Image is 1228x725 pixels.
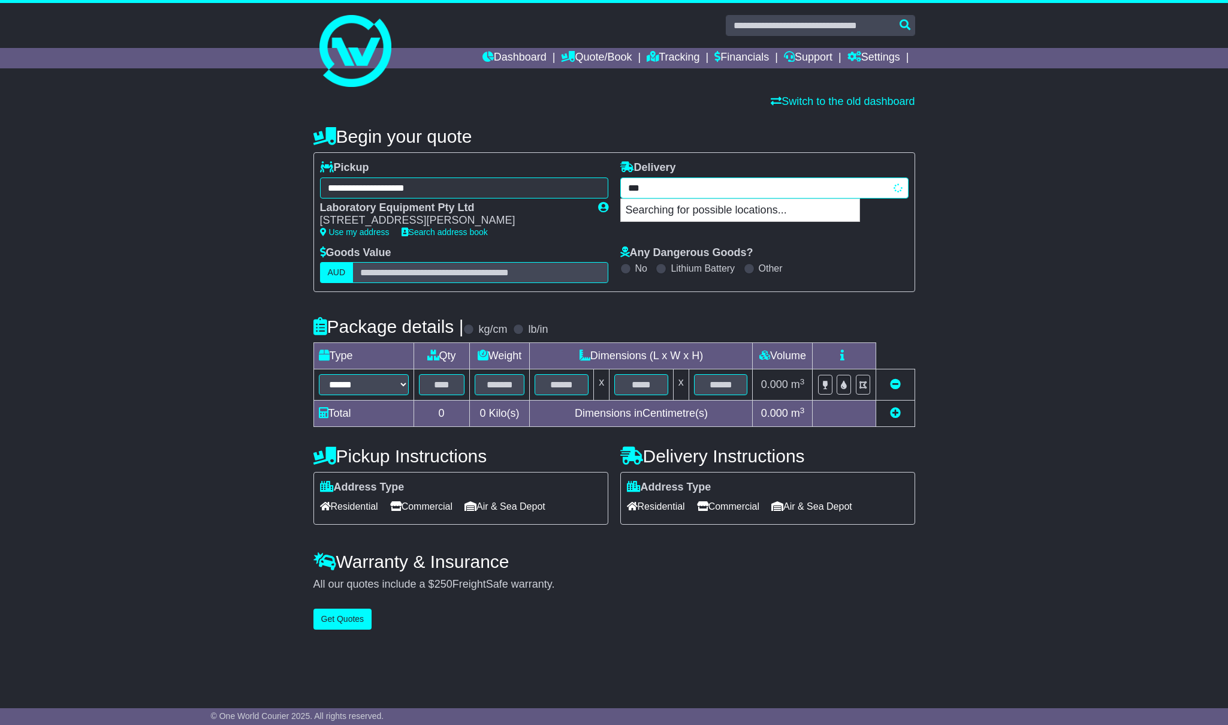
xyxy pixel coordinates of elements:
td: Dimensions (L x W x H) [530,343,753,369]
a: Switch to the old dashboard [771,95,915,107]
span: Residential [320,497,378,516]
label: Pickup [320,161,369,175]
a: Use my address [320,227,390,237]
a: Dashboard [482,48,547,68]
a: Tracking [647,48,699,68]
div: All our quotes include a $ FreightSafe warranty. [313,578,915,591]
span: 0.000 [761,378,788,390]
sup: 3 [800,406,805,415]
a: Financials [714,48,769,68]
td: Dimensions in Centimetre(s) [530,401,753,427]
td: Kilo(s) [469,401,530,427]
label: Lithium Battery [671,263,735,274]
span: Commercial [697,497,759,516]
span: Air & Sea Depot [464,497,545,516]
typeahead: Please provide city [620,178,909,198]
label: Delivery [620,161,676,175]
label: Goods Value [320,246,391,260]
label: Address Type [627,481,711,494]
label: Address Type [320,481,405,494]
span: © One World Courier 2025. All rights reserved. [211,711,384,721]
span: m [791,378,805,390]
a: Search address book [402,227,488,237]
td: Weight [469,343,530,369]
span: Residential [627,497,685,516]
span: 0.000 [761,407,788,419]
td: Volume [753,343,813,369]
label: kg/cm [478,323,507,336]
span: Commercial [390,497,452,516]
h4: Pickup Instructions [313,446,608,466]
td: Total [313,401,414,427]
td: x [594,369,610,401]
td: x [673,369,689,401]
label: Other [759,263,783,274]
div: [STREET_ADDRESS][PERSON_NAME] [320,214,586,227]
td: 0 [414,401,469,427]
a: Settings [847,48,900,68]
span: Air & Sea Depot [771,497,852,516]
a: Support [784,48,832,68]
span: 0 [479,407,485,419]
label: Any Dangerous Goods? [620,246,753,260]
a: Add new item [890,407,901,419]
a: Quote/Book [561,48,632,68]
td: Type [313,343,414,369]
sup: 3 [800,377,805,386]
label: lb/in [528,323,548,336]
button: Get Quotes [313,609,372,630]
h4: Begin your quote [313,127,915,146]
div: Laboratory Equipment Pty Ltd [320,201,586,215]
label: AUD [320,262,354,283]
span: m [791,407,805,419]
label: No [635,263,647,274]
h4: Warranty & Insurance [313,552,915,571]
span: 250 [435,578,452,590]
a: Remove this item [890,378,901,390]
h4: Package details | [313,317,464,336]
h4: Delivery Instructions [620,446,915,466]
td: Qty [414,343,469,369]
p: Searching for possible locations... [621,199,859,222]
